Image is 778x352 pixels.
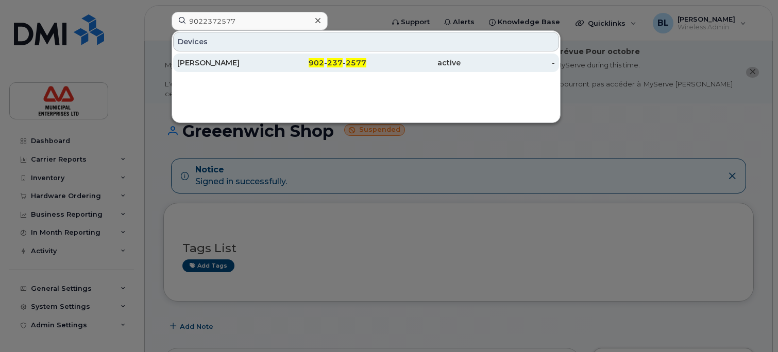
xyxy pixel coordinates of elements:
[173,32,559,51] div: Devices
[461,58,555,68] div: -
[177,58,272,68] div: [PERSON_NAME]
[272,58,366,68] div: - -
[173,54,559,72] a: [PERSON_NAME]902-237-2577active-
[327,58,343,67] span: 237
[346,58,366,67] span: 2577
[366,58,461,68] div: active
[309,58,324,67] span: 902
